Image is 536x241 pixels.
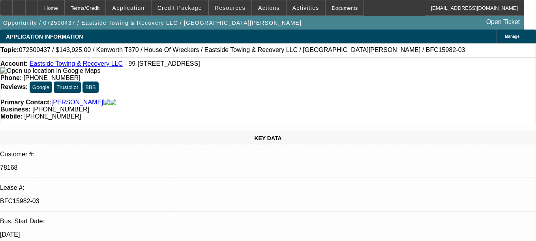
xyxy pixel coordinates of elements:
span: Opportunity / 072500437 / Eastside Towing & Recovery LLC / [GEOGRAPHIC_DATA][PERSON_NAME] [3,20,302,26]
strong: Primary Contact: [0,99,51,106]
strong: Phone: [0,74,22,81]
button: Credit Package [152,0,208,15]
button: Actions [252,0,286,15]
a: Open Ticket [483,15,523,29]
a: Eastside Towing & Recovery LLC [30,60,123,67]
img: Open up location in Google Maps [0,67,100,74]
span: APPLICATION INFORMATION [6,33,83,40]
span: Actions [258,5,280,11]
span: KEY DATA [254,135,281,141]
a: [PERSON_NAME] [51,99,103,106]
span: Resources [215,5,246,11]
button: BBB [82,82,99,93]
span: Manage [505,34,519,39]
button: Google [30,82,52,93]
button: Activities [287,0,325,15]
strong: Mobile: [0,113,22,120]
img: facebook-icon.png [103,99,110,106]
span: [PHONE_NUMBER] [24,74,81,81]
span: - 99-[STREET_ADDRESS] [125,60,200,67]
span: [PHONE_NUMBER] [32,106,89,113]
span: 072500437 / $143,925.00 / Kenworth T370 / House Of Wreckers / Eastside Towing & Recovery LLC / [G... [19,46,465,54]
span: [PHONE_NUMBER] [24,113,81,120]
strong: Topic: [0,46,19,54]
img: linkedin-icon.png [110,99,116,106]
span: Activities [292,5,319,11]
strong: Reviews: [0,83,28,90]
strong: Account: [0,60,28,67]
button: Resources [209,0,251,15]
span: Credit Package [157,5,202,11]
a: View Google Maps [0,67,100,74]
strong: Business: [0,106,30,113]
button: Trustpilot [54,82,81,93]
span: Application [112,5,144,11]
button: Application [106,0,150,15]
